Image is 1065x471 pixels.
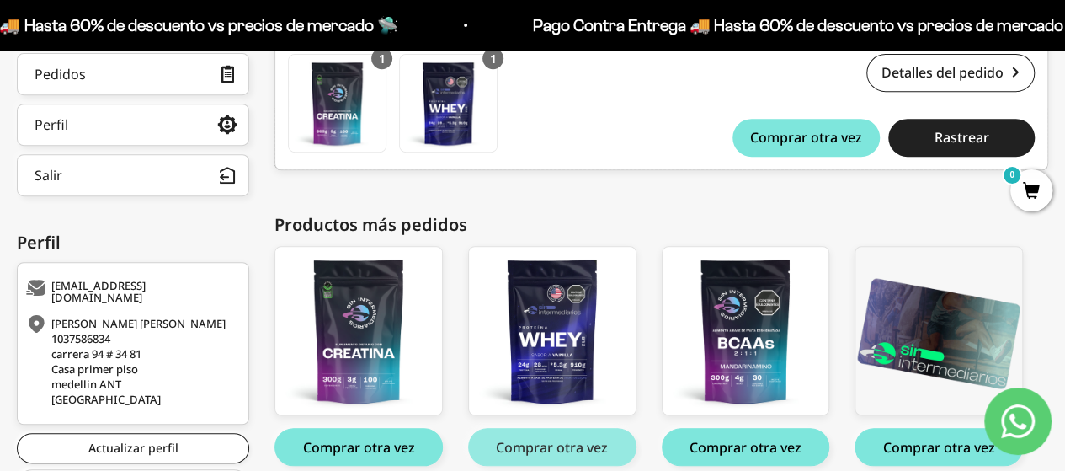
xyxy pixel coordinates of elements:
button: Comprar otra vez [274,428,443,466]
img: bcaas_01_large.png [663,247,829,415]
div: 1 [371,48,392,69]
button: Rastrear [888,119,1035,157]
a: Creatina Monohidrato [274,246,443,416]
button: Comprar otra vez [662,428,830,466]
button: Salir [17,154,249,196]
div: 1 [482,48,503,69]
img: whey_vainilla_front_1_808bbad8-c402-4f8a-9e09-39bf23c86e38_large.png [469,247,636,415]
img: Translation missing: es.Creatina Monohidrato [289,55,386,152]
button: Comprar otra vez [468,428,636,466]
a: 0 [1010,183,1052,201]
a: BCAAs sabor Limón - Mandarina (2:1:1) - 300g [662,246,830,416]
a: Proteína Whey - Vainilla / 2 libras (910g) [399,54,498,153]
div: [EMAIL_ADDRESS][DOMAIN_NAME] [26,280,236,303]
span: Comprar otra vez [750,131,862,144]
div: Productos más pedidos [274,212,1048,238]
a: Proteína Whey - Vainilla / 2 libras (910g) [468,246,636,416]
button: Comprar otra vez [732,119,879,157]
a: Creatina Monohidrato [288,54,386,153]
img: creatina_01_large.png [275,247,442,415]
a: Renueva tu Membresía Anual [855,246,1023,416]
a: Detalles del pedido [866,54,1035,92]
div: Perfil [17,230,249,255]
div: Pedidos [35,67,86,81]
span: Rastrear [934,131,988,144]
div: Perfil [35,118,68,131]
a: Perfil [17,104,249,146]
button: Comprar otra vez [855,428,1023,466]
a: Pedidos [17,53,249,95]
mark: 0 [1002,165,1022,185]
img: Translation missing: es.Proteína Whey - Vainilla / 2 libras (910g) [400,55,497,152]
div: [PERSON_NAME] [PERSON_NAME] 1037586834 carrera 94 # 34 81 Casa primer piso medellin ANT [GEOGRAPH... [26,316,236,407]
img: b091a5be-4bb1-4136-881d-32454b4358fa_1_large.png [855,247,1022,415]
div: Salir [35,169,62,182]
a: Actualizar perfil [17,433,249,463]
